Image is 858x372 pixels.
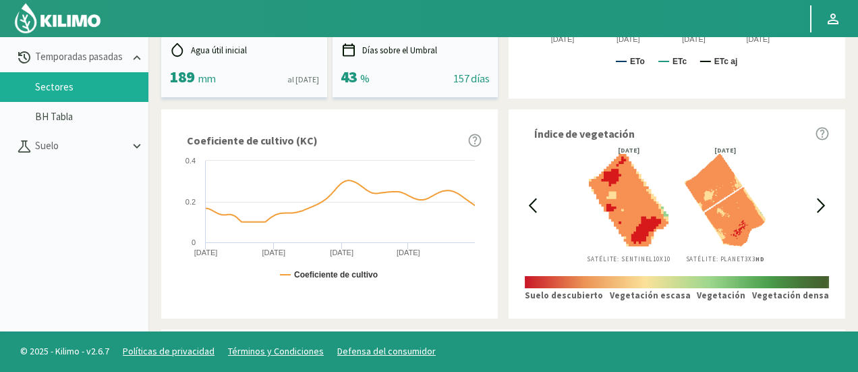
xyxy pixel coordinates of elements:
[714,57,737,66] text: ETc aj
[333,31,498,97] kil-mini-card: report-summary-cards.DAYS_ABOVE_THRESHOLD
[185,157,196,165] text: 0.4
[169,42,319,58] div: Agua útil inicial
[262,248,286,257] text: [DATE]
[755,255,765,263] b: HD
[397,248,420,257] text: [DATE]
[610,289,691,302] p: Vegetación escasa
[194,248,218,257] text: [DATE]
[697,289,745,302] p: Vegetación
[683,154,768,246] img: e7186bdf-d3cd-418d-9f8f-c53ab68207b4_-_planet_-_2024-11-29.png
[228,345,324,357] a: Términos y Condiciones
[586,147,672,154] div: [DATE]
[198,72,216,85] span: mm
[341,66,357,87] span: 43
[630,57,645,66] text: ETo
[586,255,672,264] p: Satélite: Sentinel
[653,255,670,263] span: 10X10
[35,81,148,93] a: Sectores
[683,147,768,154] div: [DATE]
[32,138,130,154] p: Suelo
[341,42,490,58] div: Días sobre el Umbral
[746,35,770,43] text: [DATE]
[617,35,640,43] text: [DATE]
[13,344,116,358] span: © 2025 - Kilimo - v2.6.7
[586,154,672,246] img: e7186bdf-d3cd-418d-9f8f-c53ab68207b4_-_sentinel_-_2024-11-28.png
[123,345,214,357] a: Políticas de privacidad
[337,345,436,357] a: Defensa del consumidor
[13,2,102,34] img: Kilimo
[169,66,195,87] span: 189
[192,238,196,246] text: 0
[525,276,829,288] img: scale
[453,70,490,86] div: 157 días
[330,248,353,257] text: [DATE]
[360,72,370,85] span: %
[682,35,706,43] text: [DATE]
[683,255,768,264] p: Satélite: Planet
[745,255,765,263] span: 3X3
[294,270,378,280] text: Coeficiente de cultivo
[32,49,130,65] p: Temporadas pasadas
[185,198,196,206] text: 0.2
[35,111,148,123] a: BH Tabla
[161,31,327,97] kil-mini-card: report-summary-cards.INITIAL_USEFUL_WATER
[525,289,603,302] p: Suelo descubierto
[673,57,687,66] text: ETc
[551,35,575,43] text: [DATE]
[752,289,829,302] p: Vegetación densa
[187,132,317,149] span: Coeficiente de cultivo (KC)
[287,74,318,86] div: al [DATE]
[534,126,635,142] span: Índice de vegetación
